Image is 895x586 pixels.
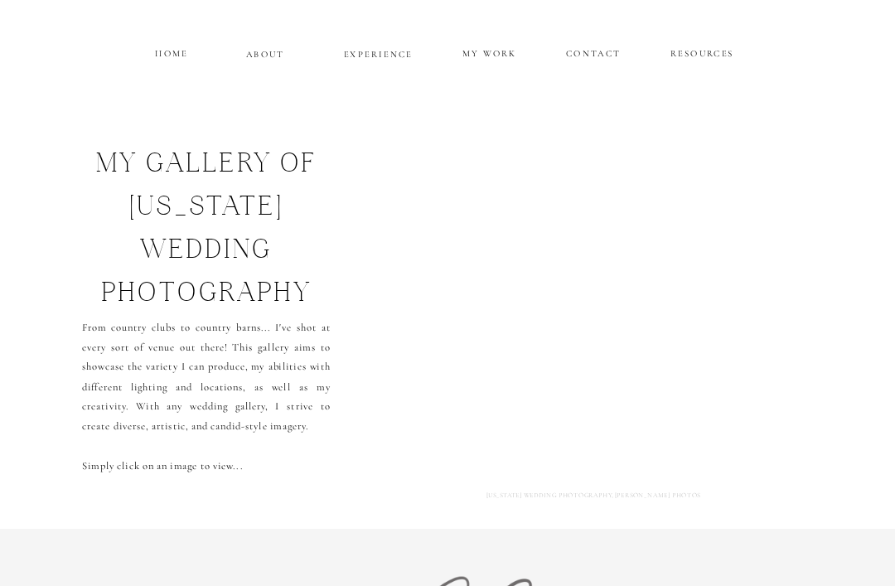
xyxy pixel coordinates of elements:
a: ABOUT [246,46,285,59]
h1: my gallery of [US_STATE] wedding photography [61,146,351,315]
a: CONTACT [566,46,621,58]
a: [US_STATE] WEDDING PHOTOGRAPHY, [PERSON_NAME] PHOTOS [486,489,731,506]
a: EXPERIENCE [342,46,414,59]
p: From country clubs to country barns... I've shot at every sort of venue out there! This gallery a... [82,317,331,455]
a: MY WORK [461,46,518,59]
a: HOME [153,46,191,58]
a: RESOURCES [668,45,736,57]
